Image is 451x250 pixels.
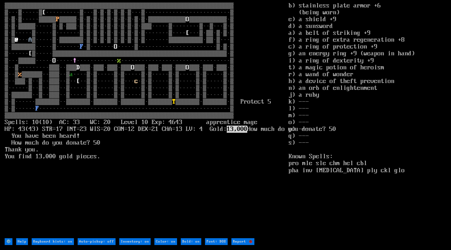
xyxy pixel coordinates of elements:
input: Report 🐞 [231,238,254,245]
font: F [35,105,39,112]
font: T [172,98,175,105]
font: P [56,16,59,23]
font: % [117,57,121,64]
font: O [52,57,56,64]
input: Auto-pickup: off [78,238,116,245]
font: % [18,71,22,78]
stats: b) stainless plate armor +6 (being worn) e) a shield +9 d) a sunsword a) a belt of striking +9 f)... [289,2,446,238]
font: @ [15,36,18,44]
input: Color: on [154,238,177,245]
font: O [186,16,189,23]
font: [ [76,78,80,85]
font: D [76,64,80,71]
font: a [70,71,73,78]
font: [ [186,30,189,37]
font: F [80,43,83,50]
input: Help [16,238,28,245]
font: ! [73,57,76,64]
input: ⚙️ [5,238,12,245]
font: O [186,64,189,71]
input: Bold: on [181,238,201,245]
font: O [114,43,117,50]
font: [ [29,50,32,57]
font: O [131,64,134,71]
font: A [29,36,32,44]
font: c [134,78,138,85]
input: Font: DOS [205,238,228,245]
input: Inventory: on [119,238,151,245]
larn: ▒▒▒▒▒▒▒▒▒▒▒▒▒▒▒▒▒▒▒▒▒▒▒▒▒▒▒▒▒▒▒▒▒▒▒▒▒▒▒▒▒▒▒▒▒▒▒▒▒▒▒▒▒▒▒▒▒▒▒▒▒▒▒▒▒▒▒ ▒···▒·····▒ ··········▒···▒·▒... [5,2,289,238]
input: Keyboard hints: on [32,238,74,245]
font: [ [42,9,46,16]
mark: 13,000 [227,126,247,133]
